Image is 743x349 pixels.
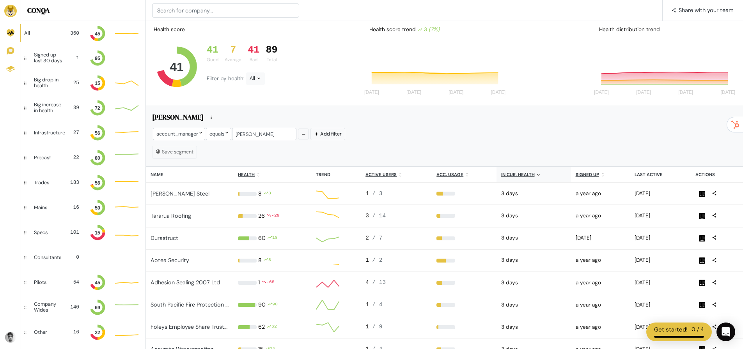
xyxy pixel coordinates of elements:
div: Good [207,56,218,63]
div: 360 [67,30,79,37]
a: Other 16 22 [21,320,145,345]
a: Pilots 54 45 [21,270,145,295]
tspan: [DATE] [449,90,464,95]
div: 2025-08-18 02:19pm [635,190,686,197]
div: 18 [272,234,278,243]
u: In cur. health [501,172,535,177]
div: 25 [70,79,79,86]
div: 2025-08-18 12:00am [501,279,566,287]
a: [PERSON_NAME] Steel [151,190,209,197]
div: 2 [365,234,427,243]
div: Infrastructure [34,130,65,136]
tspan: [DATE] [407,90,422,95]
div: 4 [365,278,427,287]
div: 2025-08-18 12:00am [501,256,566,264]
div: 3 [417,26,440,33]
a: Tararua Roofing [151,212,191,219]
a: All 360 45 [21,21,145,46]
div: Trades [34,180,60,185]
div: Big increase in health [34,102,65,113]
div: Signed up last 30 days [34,52,65,63]
div: Average [225,56,241,63]
div: 31% [436,281,491,285]
a: Consultants 0 [21,245,145,270]
div: 60 [258,234,266,243]
div: -68 [266,278,275,287]
u: Signed up [576,172,599,177]
div: 2025-08-18 04:32pm [635,234,686,242]
div: 1 [365,256,427,265]
div: 8 [268,190,271,198]
div: 89 [266,44,277,56]
div: Big drop in health [34,77,64,88]
div: 41 [248,44,259,56]
div: 140 [69,303,79,311]
div: 90 [272,301,278,309]
div: 27 [71,129,79,136]
div: 16 [67,328,79,336]
button: Save segment [152,146,197,158]
div: 1 [365,323,427,331]
div: 2025-08-18 12:00am [501,301,566,309]
a: Big increase in health 39 72 [21,95,145,120]
a: Company Wides 140 69 [21,295,145,320]
div: 50% [436,259,491,263]
h5: [PERSON_NAME] [152,113,204,124]
span: Filter by health: [207,75,246,82]
div: 2024-05-31 07:58am [576,323,626,331]
div: 3 [365,212,427,220]
tspan: [DATE] [594,90,609,95]
a: Mains 16 50 [21,195,145,220]
div: 33% [436,192,491,196]
div: 1 [365,190,427,198]
div: 8 [258,256,262,265]
span: / 4 [372,301,382,308]
span: / 7 [372,235,382,241]
div: 2025-08-18 12:23pm [635,212,686,220]
div: 2025-08-18 12:00am [501,212,566,220]
div: 62 [271,323,277,331]
div: 90 [258,301,266,309]
u: Health [238,172,255,177]
div: Pilots [34,280,60,285]
tspan: [DATE] [364,90,379,95]
div: 101 [67,229,79,236]
div: 8 [258,190,262,198]
div: 0 [67,254,79,261]
tspan: [DATE] [720,90,735,95]
div: Other [34,330,60,335]
div: All [24,30,60,36]
div: 2025-08-18 10:38am [635,279,686,287]
div: 2024-05-15 01:28pm [576,256,626,264]
div: 11% [436,325,491,329]
div: -29 [271,212,280,220]
a: Durastruct [151,234,178,241]
div: 22 [67,154,79,161]
div: 39 [71,104,79,111]
div: 29% [436,236,491,240]
input: Search for company... [152,4,299,18]
div: 2024-11-20 11:31am [576,234,626,242]
div: Mains [34,205,60,210]
div: 16 [67,204,79,211]
div: 1 [258,278,260,287]
div: 8 [268,256,271,265]
th: Last active [630,167,691,183]
th: Name [146,167,233,183]
a: Infrastructure 27 56 [21,120,145,145]
div: 2024-05-15 01:20pm [576,301,626,309]
div: 1 [365,301,427,309]
span: / 14 [372,213,386,219]
u: Acc. Usage [436,172,463,177]
img: Brand [4,5,17,17]
th: Trend [311,167,361,183]
tspan: [DATE] [491,90,506,95]
div: 2025-08-18 12:00am [501,234,566,242]
a: Precast 22 80 [21,145,145,170]
div: 2024-05-15 01:24pm [576,190,626,197]
button: Add filter [310,128,345,140]
div: 2025-08-15 01:41pm [635,323,686,331]
span: / 13 [372,279,386,286]
div: 26 [258,212,265,220]
i: (7%) [429,26,440,33]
